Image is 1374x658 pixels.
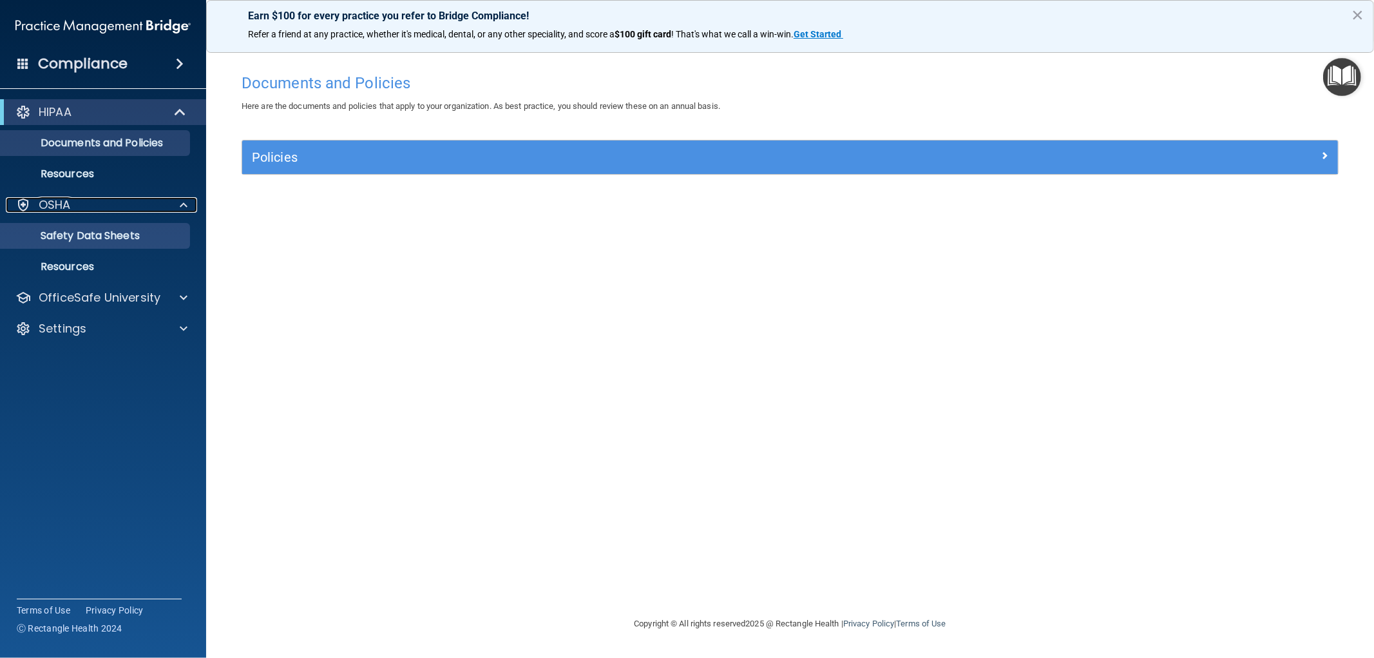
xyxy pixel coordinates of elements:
[86,604,144,617] a: Privacy Policy
[8,229,184,242] p: Safety Data Sheets
[8,260,184,273] p: Resources
[17,604,70,617] a: Terms of Use
[555,603,1026,644] div: Copyright © All rights reserved 2025 @ Rectangle Health | |
[39,290,160,305] p: OfficeSafe University
[39,321,86,336] p: Settings
[15,290,187,305] a: OfficeSafe University
[15,14,191,39] img: PMB logo
[1351,5,1364,25] button: Close
[671,29,794,39] span: ! That's what we call a win-win.
[242,75,1339,92] h4: Documents and Policies
[39,197,71,213] p: OSHA
[17,622,122,635] span: Ⓒ Rectangle Health 2024
[248,10,1332,22] p: Earn $100 for every practice you refer to Bridge Compliance!
[794,29,843,39] a: Get Started
[15,104,187,120] a: HIPAA
[248,29,615,39] span: Refer a friend at any practice, whether it's medical, dental, or any other speciality, and score a
[794,29,841,39] strong: Get Started
[252,147,1328,168] a: Policies
[252,150,1054,164] h5: Policies
[38,55,128,73] h4: Compliance
[15,321,187,336] a: Settings
[615,29,671,39] strong: $100 gift card
[843,619,894,628] a: Privacy Policy
[242,101,720,111] span: Here are the documents and policies that apply to your organization. As best practice, you should...
[8,168,184,180] p: Resources
[15,197,187,213] a: OSHA
[39,104,72,120] p: HIPAA
[896,619,946,628] a: Terms of Use
[8,137,184,150] p: Documents and Policies
[1323,58,1361,96] button: Open Resource Center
